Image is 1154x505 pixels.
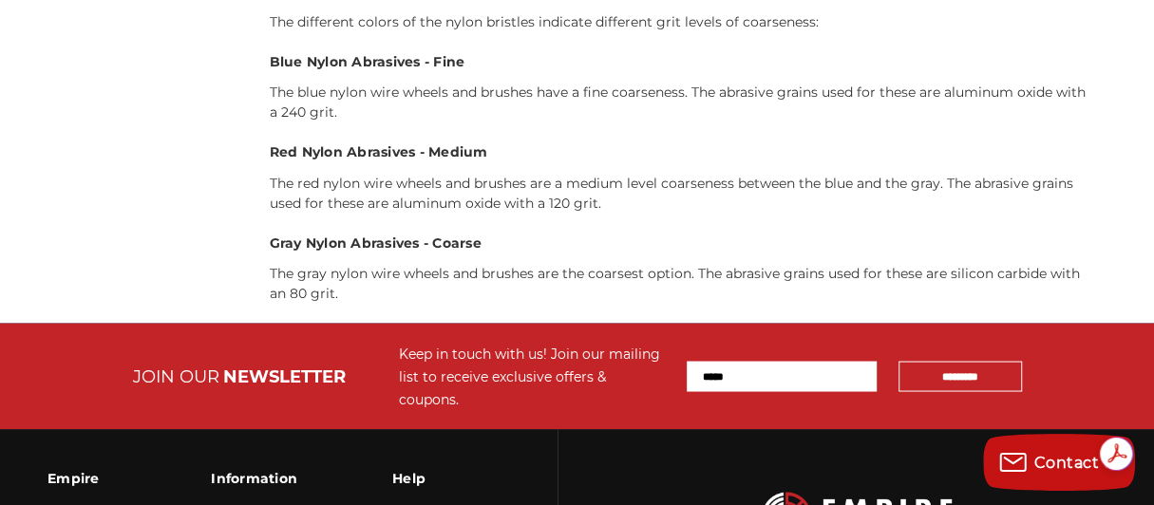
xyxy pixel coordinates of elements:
span: Contact us [1034,454,1123,472]
h3: Help [392,458,452,497]
h4: Gray Nylon Abrasives - Coarse [270,233,1096,252]
p: The blue nylon wire wheels and brushes have a fine coarseness. The abrasive grains used for these... [270,83,1096,122]
button: Contact us [983,434,1135,491]
span: NEWSLETTER [223,365,346,386]
span: JOIN OUR [133,365,219,386]
h4: Blue Nylon Abrasives - Fine [270,52,1096,72]
p: The red nylon wire wheels and brushes are a medium level coarseness between the blue and the gray... [270,173,1096,213]
h4: Red Nylon Abrasives - Medium [270,142,1096,162]
p: The gray nylon wire wheels and brushes are the coarsest option. The abrasive grains used for thes... [270,263,1096,303]
h3: Information [211,458,297,497]
div: Keep in touch with us! Join our mailing list to receive exclusive offers & coupons. [399,342,668,410]
p: The different colors of the nylon bristles indicate different grit levels of coarseness: [270,12,1096,32]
